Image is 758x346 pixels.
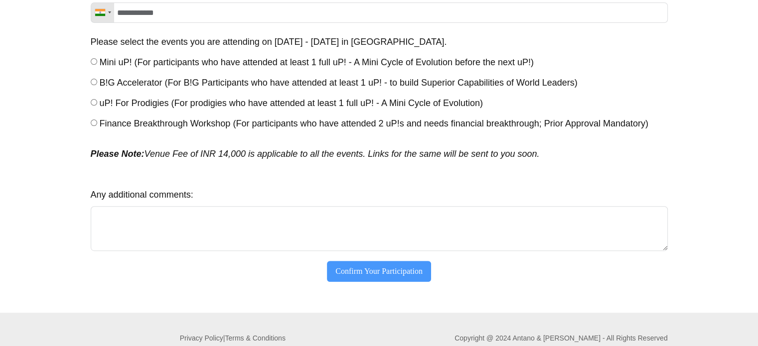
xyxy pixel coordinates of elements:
span: B!G Accelerator (For B!G Participants who have attended at least 1 uP! - to build Superior Capabi... [100,78,578,88]
a: Terms & Conditions [225,334,285,342]
a: Privacy Policy [180,334,223,342]
em: Venue Fee of INR 14,000 is applicable to all the events. Links for the same will be sent to you s... [91,149,540,159]
div: Telephone country code [91,3,114,22]
input: Phone/Mobile [91,2,668,23]
input: B!G Accelerator (For B!G Participants who have attended at least 1 uP! - to build Superior Capabi... [91,79,97,85]
span: uP! For Prodigies (For prodigies who have attended at least 1 full uP! - A Mini Cycle of Evolution) [100,98,483,108]
strong: Please Note: [91,149,145,159]
label: Any additional comments: [91,186,193,204]
input: Finance Breakthrough Workshop (For participants who have attended 2 uP!s and needs financial brea... [91,119,97,126]
span: Finance Breakthrough Workshop (For participants who have attended 2 uP!s and needs financial brea... [100,118,648,128]
input: uP! For Prodigies (For prodigies who have attended at least 1 full uP! - A Mini Cycle of Evolution) [91,99,97,106]
label: Please select the events you are attending on 18th - 21st Sep 2025 in Chennai. [91,33,447,51]
input: Mini uP! (For participants who have attended at least 1 full uP! - A Mini Cycle of Evolution befo... [91,58,97,65]
button: Confirm Your Participation [327,261,431,282]
p: | [91,331,375,345]
textarea: Any additional comments: [91,206,668,251]
span: Mini uP! (For participants who have attended at least 1 full uP! - A Mini Cycle of Evolution befo... [100,57,534,67]
p: Copyright @ 2024 Antano & [PERSON_NAME] - All Rights Reserved [455,331,667,345]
